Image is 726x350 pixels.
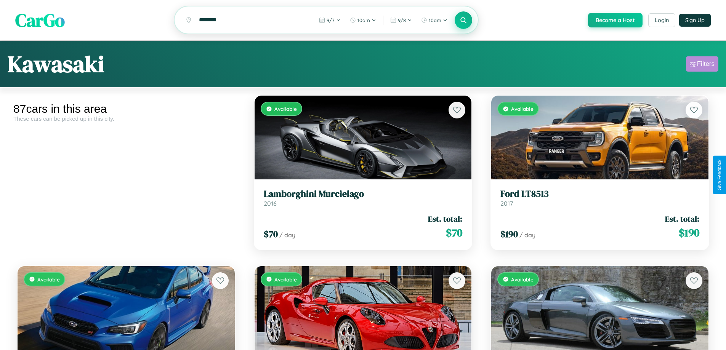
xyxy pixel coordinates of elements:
[500,189,699,200] h3: Ford LT8513
[386,14,416,26] button: 9/8
[428,213,462,224] span: Est. total:
[697,60,715,68] div: Filters
[500,200,513,207] span: 2017
[511,276,534,283] span: Available
[519,231,535,239] span: / day
[398,17,406,23] span: 9 / 8
[665,213,699,224] span: Est. total:
[500,228,518,240] span: $ 190
[648,13,675,27] button: Login
[429,17,441,23] span: 10am
[679,14,711,27] button: Sign Up
[264,228,278,240] span: $ 70
[327,17,335,23] span: 9 / 7
[264,189,463,200] h3: Lamborghini Murcielago
[686,56,718,72] button: Filters
[500,189,699,207] a: Ford LT85132017
[37,276,60,283] span: Available
[679,225,699,240] span: $ 190
[446,225,462,240] span: $ 70
[511,105,534,112] span: Available
[264,189,463,207] a: Lamborghini Murcielago2016
[13,102,239,115] div: 87 cars in this area
[279,231,295,239] span: / day
[357,17,370,23] span: 10am
[588,13,643,27] button: Become a Host
[346,14,380,26] button: 10am
[417,14,451,26] button: 10am
[274,105,297,112] span: Available
[13,115,239,122] div: These cars can be picked up in this city.
[274,276,297,283] span: Available
[264,200,277,207] span: 2016
[8,48,104,80] h1: Kawasaki
[717,160,722,190] div: Give Feedback
[315,14,345,26] button: 9/7
[15,8,65,33] span: CarGo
